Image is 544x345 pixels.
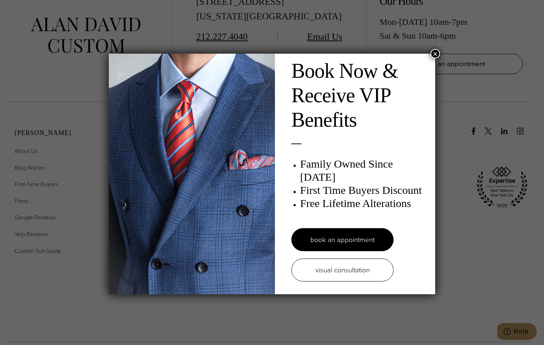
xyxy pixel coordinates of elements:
h2: Book Now & Receive VIP Benefits [291,59,428,133]
span: Help [16,5,31,12]
button: Close [430,49,440,58]
a: visual consultation [291,258,394,281]
h3: Family Owned Since [DATE] [300,157,428,184]
h3: Free Lifetime Alterations [300,197,428,210]
a: book an appointment [291,228,394,251]
h3: First Time Buyers Discount [300,184,428,197]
